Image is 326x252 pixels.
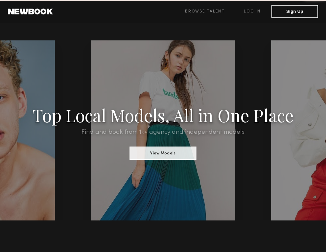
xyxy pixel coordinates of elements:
button: Sign Up [271,5,318,18]
button: View Models [130,147,197,160]
h1: Top Local Models, All in One Place [24,105,301,126]
a: Browse Talent [177,8,233,15]
a: View Models [130,149,197,156]
a: Log in [233,8,271,15]
h2: Find and book from 1k+ agency and independent models [24,128,301,136]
